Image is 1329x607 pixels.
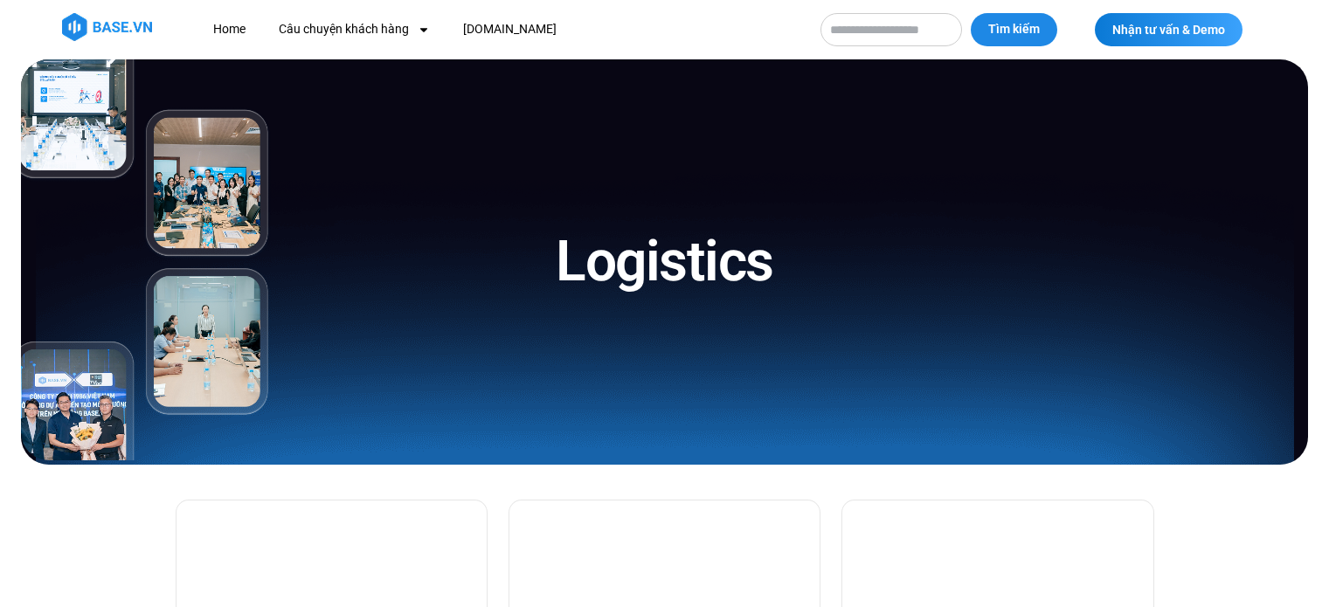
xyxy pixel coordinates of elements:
[1095,13,1242,46] a: Nhận tư vấn & Demo
[266,13,443,45] a: Câu chuyện khách hàng
[988,21,1040,38] span: Tìm kiếm
[971,13,1057,46] button: Tìm kiếm
[200,13,803,45] nav: Menu
[200,13,259,45] a: Home
[556,225,773,298] h1: Logistics
[450,13,570,45] a: [DOMAIN_NAME]
[1112,24,1225,36] span: Nhận tư vấn & Demo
